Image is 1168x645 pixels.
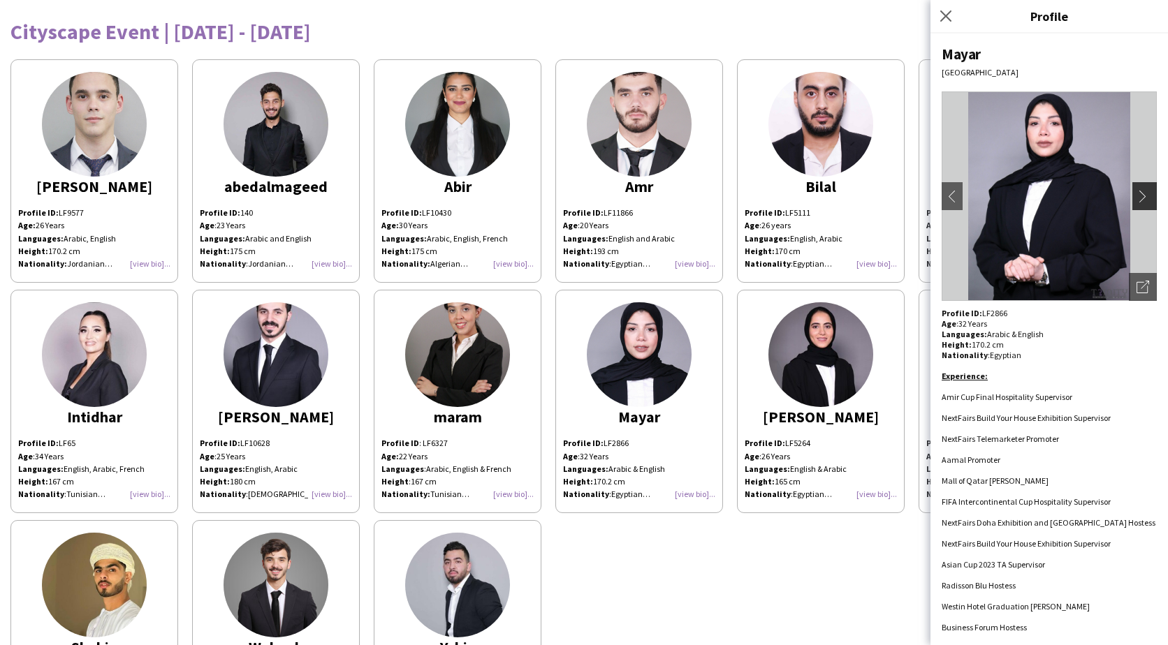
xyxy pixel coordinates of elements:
[942,601,1157,611] li: Westin Hotel Graduation [PERSON_NAME]
[66,489,105,499] span: Tunisian
[563,489,611,499] span: :
[793,489,832,499] span: Egyptian
[200,437,352,450] p: LF10628
[926,451,944,461] strong: Age:
[200,180,352,193] div: abedalmageed
[745,258,791,269] b: Nationality
[18,258,67,269] strong: Nationality:
[745,220,759,230] b: Age
[942,496,1157,507] li: FIFA Intercontinental Cup Hospitality Supervisor
[942,371,988,381] u: Experience:
[768,72,873,177] img: thumb-166344793663263380b7e36.jpg
[217,451,245,461] span: 25 Years
[64,464,145,474] span: English, Arabic, French
[248,258,293,269] span: Jordanian
[563,489,609,499] b: Nationality
[381,246,411,256] strong: Height:
[563,258,609,269] b: Nationality
[942,339,972,350] strong: Height:
[18,489,66,499] span: :
[381,488,534,501] p: Tunisian
[200,451,214,461] b: Age
[745,410,897,423] div: [PERSON_NAME]
[381,437,534,450] p: : LF6327
[587,302,692,407] img: thumb-35d2da39-8be6-4824-85cb-2cf367f06589.png
[563,207,715,219] p: LF11866
[200,258,246,269] b: Nationality
[18,489,64,499] b: Nationality
[563,437,715,450] p: LF2866
[942,622,1157,632] li: Business Forum Hostess
[381,489,430,499] strong: Nationality:
[793,258,832,269] span: Egyptian
[580,451,608,461] span: 32 Years
[563,246,593,256] strong: Height:
[942,45,1157,64] div: Mayar
[563,476,593,487] strong: Height:
[381,476,409,487] b: Height
[411,476,437,487] span: 167 cm
[42,72,147,177] img: thumb-167878260864103090c265a.jpg
[942,350,988,360] b: Nationality
[745,489,791,499] b: Nationality
[200,489,248,499] span: :
[224,72,328,177] img: thumb-33faf9b0-b7e5-4a64-b199-3db2782ea2c5.png
[958,318,987,329] span: 32 Years
[745,220,761,230] span: :
[200,207,352,219] p: 140
[42,533,147,637] img: thumb-6f5225cb-eb92-4532-9672-4a19d921edca.jpg
[563,463,715,488] p: Arabic & English 170.2 cm
[926,438,967,448] strong: Profile ID:
[381,233,427,244] strong: Languages:
[926,219,1079,270] p: 38 Years Arabic, French & English 167.7 cm Moroccan
[745,463,897,488] p: English & Arabic 165 cm
[200,410,352,423] div: [PERSON_NAME]
[217,220,245,230] span: 23 Years
[200,464,245,474] strong: Languages:
[381,464,426,474] span: :
[926,489,975,499] strong: Nationality:
[18,246,48,256] strong: Height:
[942,517,1157,528] li: NextFairs Doha Exhibition and [GEOGRAPHIC_DATA] Hostess
[745,489,793,499] span: :
[200,463,352,488] p: English, Arabic 180 cm
[926,233,972,244] strong: Languages:
[405,72,510,177] img: thumb-fc3e0976-9115-4af5-98af-bfaaaaa2f1cd.jpg
[942,67,1157,77] div: [GEOGRAPHIC_DATA]
[18,437,170,450] p: LF65
[611,258,650,269] span: Egyptian
[381,180,534,193] div: Abir
[942,580,1157,591] li: Radisson Blu Hostess
[381,451,399,461] b: Age:
[926,207,967,218] strong: Profile ID:
[200,220,217,230] span: :
[580,220,608,230] span: 20 Years
[745,476,775,487] strong: Height:
[381,410,534,423] div: maram
[563,207,604,218] strong: Profile ID:
[563,464,608,474] strong: Languages:
[563,220,578,230] b: Age
[942,329,1157,350] p: Arabic & English 170.2 cm
[926,410,1079,423] div: Rania
[18,451,35,461] span: :
[745,246,775,256] strong: Height:
[942,329,987,339] strong: Languages:
[942,392,1157,402] li: Amir Cup Final Hospitality Supervisor
[926,476,956,487] strong: Height:
[942,538,1157,549] li: NextFairs Build Your House Exhibition Supervisor
[611,489,650,499] span: Egyptian
[200,232,352,271] p: Arabic and English 175 cm
[745,451,759,461] b: Age
[990,350,1021,360] span: Egyptian
[745,232,897,258] p: English, Arabic 170 cm
[768,302,873,407] img: thumb-661f94ac5e77e.jpg
[381,258,430,269] strong: Nationality:
[942,91,1157,301] img: Crew avatar or photo
[18,180,170,193] div: [PERSON_NAME]
[745,233,790,244] strong: Languages:
[942,454,1157,465] li: Aamal Promoter
[381,450,534,463] p: 22 Years
[563,410,715,423] div: Mayar
[426,464,511,474] span: Arabic, English & French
